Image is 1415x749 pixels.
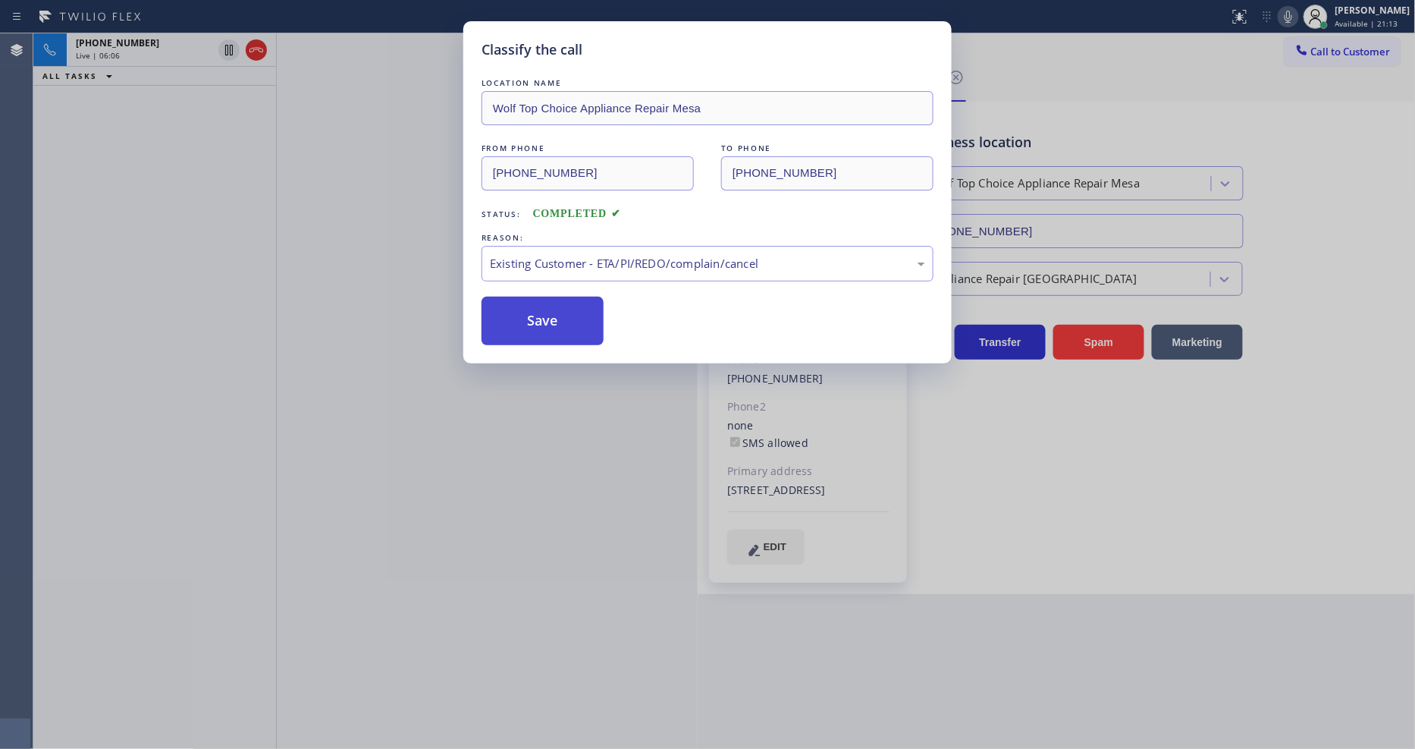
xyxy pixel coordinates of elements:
h5: Classify the call [482,39,582,60]
span: COMPLETED [533,208,621,219]
div: LOCATION NAME [482,75,933,91]
input: From phone [482,156,694,190]
button: Save [482,297,604,345]
input: To phone [721,156,933,190]
div: FROM PHONE [482,140,694,156]
div: REASON: [482,230,933,246]
div: TO PHONE [721,140,933,156]
div: Existing Customer - ETA/PI/REDO/complain/cancel [490,255,925,272]
span: Status: [482,209,521,219]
